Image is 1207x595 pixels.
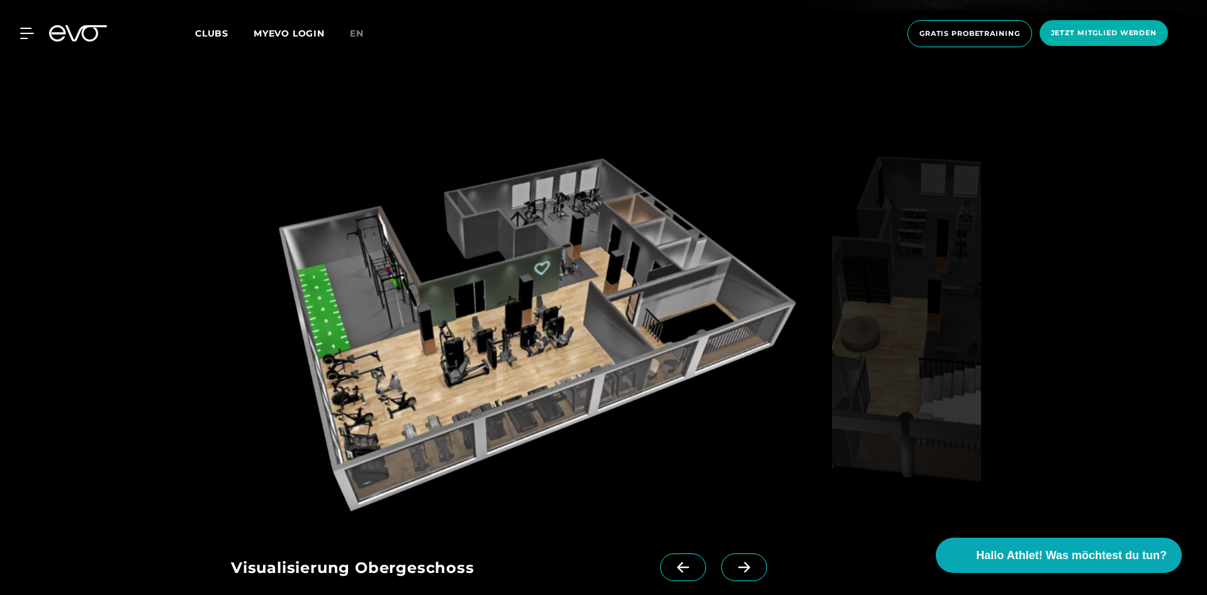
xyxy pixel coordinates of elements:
[919,28,1020,39] span: Gratis Probetraining
[350,28,364,39] span: en
[195,27,254,39] a: Clubs
[936,538,1182,573] button: Hallo Athlet! Was möchtest du tun?
[976,547,1167,564] span: Hallo Athlet! Was möchtest du tun?
[904,20,1036,47] a: Gratis Probetraining
[254,28,325,39] a: MYEVO LOGIN
[195,28,228,39] span: Clubs
[832,135,981,523] img: evofitness
[231,135,827,523] img: evofitness
[1051,28,1157,38] span: Jetzt Mitglied werden
[1036,20,1172,47] a: Jetzt Mitglied werden
[350,26,379,41] a: en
